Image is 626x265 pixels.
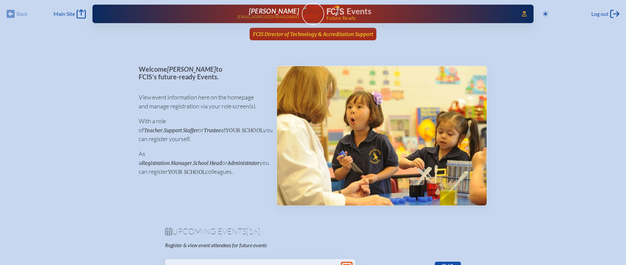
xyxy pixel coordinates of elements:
[302,3,324,25] a: User Avatar
[53,11,75,17] span: Main Site
[53,9,86,19] a: Main Site
[193,160,222,166] span: School Head
[139,117,266,143] p: With a role of , or at you can register yourself.
[139,93,266,111] p: View event information here on the homepage and manage registration via your role screen(s).
[250,28,376,40] a: FCIS Director of Technology & Accreditation Support
[591,11,609,17] span: Log out
[226,127,263,133] span: your school
[204,127,221,133] span: Trustee
[277,66,487,206] img: Events
[227,160,260,166] span: Administrator
[327,5,512,20] div: FCIS Events — Future ready
[144,127,162,133] span: Teacher
[142,160,192,166] span: Registration Manager
[165,227,461,235] h1: Upcoming Events
[249,7,299,15] span: [PERSON_NAME]
[299,2,327,20] img: User Avatar
[165,242,339,248] p: Register & view event attendees for future events
[237,15,299,19] p: [EMAIL_ADDRESS][DOMAIN_NAME]
[167,65,216,73] span: [PERSON_NAME]
[139,149,266,176] p: As a , or you can register colleagues.
[114,7,299,20] a: [PERSON_NAME][EMAIL_ADDRESS][DOMAIN_NAME]
[168,169,205,175] span: your school
[139,65,266,80] p: Welcome to FCIS’s future-ready Events.
[246,226,260,236] span: [16]
[253,31,373,37] span: FCIS Director of Technology & Accreditation Support
[164,127,198,133] span: Support Staffer
[327,16,512,20] span: Future Ready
